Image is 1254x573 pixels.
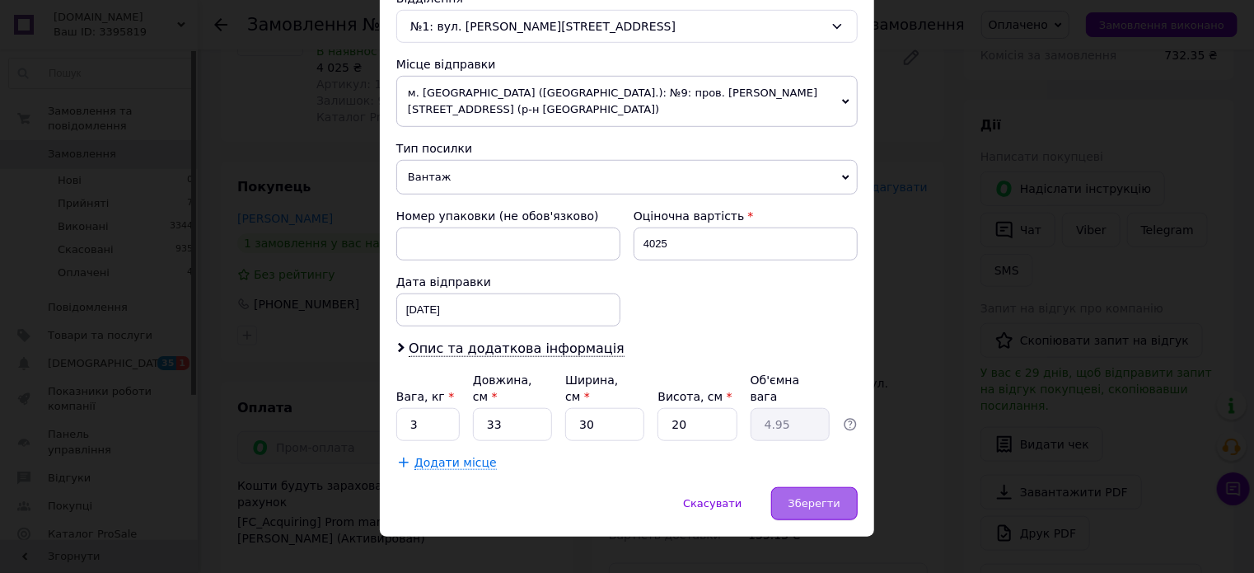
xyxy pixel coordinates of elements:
span: Тип посилки [396,142,472,155]
span: Опис та додаткова інформація [409,341,625,357]
span: Вантаж [396,160,858,195]
label: Ширина, см [565,373,618,403]
div: Дата відправки [396,274,620,290]
span: м. [GEOGRAPHIC_DATA] ([GEOGRAPHIC_DATA].): №9: пров. [PERSON_NAME][STREET_ADDRESS] (р-н [GEOGRAPH... [396,76,858,127]
span: Місце відправки [396,58,496,71]
div: №1: вул. [PERSON_NAME][STREET_ADDRESS] [396,10,858,43]
span: Зберегти [788,497,840,510]
label: Вага, кг [396,390,454,403]
div: Оціночна вартість [634,208,858,224]
span: Додати місце [414,456,497,470]
label: Довжина, см [473,373,532,403]
div: Об'ємна вага [751,372,830,405]
div: Номер упаковки (не обов'язково) [396,208,620,224]
span: Скасувати [683,497,742,510]
label: Висота, см [657,390,732,403]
